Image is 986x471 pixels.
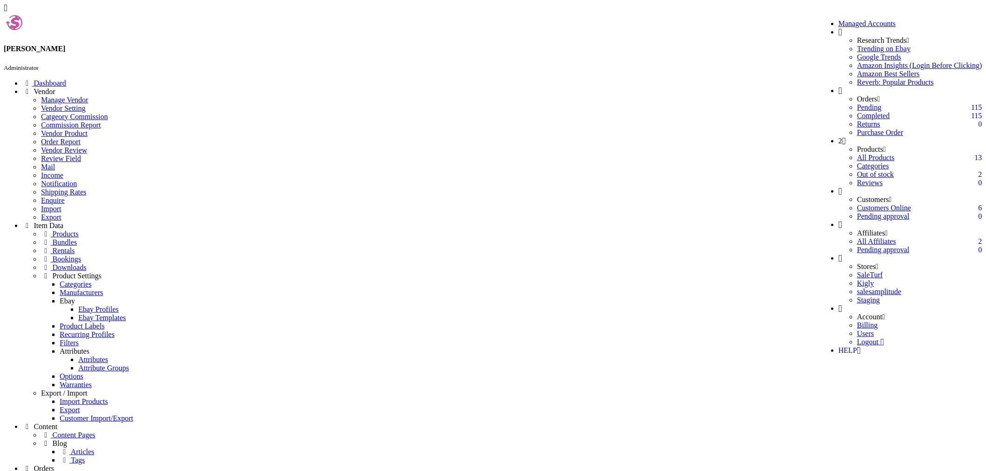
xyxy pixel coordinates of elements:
[857,204,911,212] a: 6Customers Online
[53,272,102,280] span: Product Settings
[60,339,79,347] a: Filters
[41,96,88,104] a: Manage Vendor
[857,61,982,70] a: Amazon Insights (Login Before Clicking)
[60,347,89,355] a: Attributes
[60,297,75,305] a: Ebay
[857,145,982,154] li: Products
[857,313,982,321] li: Account
[41,263,86,271] a: Downloads
[41,238,77,246] a: Bundles
[857,120,881,128] a: 0Returns
[857,36,982,45] li: Research Trends
[857,271,883,279] a: SaleTurf
[979,246,982,254] span: 0
[60,289,103,296] a: Manufacturers
[857,179,883,187] a: 0Reviews
[78,305,119,313] a: Ebay Profiles
[979,120,982,128] span: 0
[839,346,857,355] span: HELP
[71,456,85,464] span: Tags
[979,212,982,221] span: 0
[41,113,108,121] a: Catgeory Commission
[857,262,982,271] li: Stores
[60,414,133,422] a: Customer Import/Export
[41,213,62,221] a: Export
[975,154,982,162] span: 13
[60,456,85,464] a: Tags
[60,406,80,414] a: Export
[857,346,861,354] a: HELP
[53,431,96,439] span: Content Pages
[857,95,982,103] li: Orders
[972,112,982,120] span: 115
[41,431,96,439] a: Content Pages
[4,64,39,71] small: Administrator
[4,45,982,53] h4: [PERSON_NAME]
[857,338,879,346] span: Logout
[857,162,889,170] a: Categories
[972,103,982,112] span: 115
[41,171,63,179] a: Income
[857,246,910,254] a: 0Pending approval
[22,79,66,87] a: Dashboard
[857,195,982,204] li: Customers
[34,423,58,431] span: Content
[60,330,115,338] a: Recurring Profiles
[857,170,894,178] a: 2Out of stock
[34,79,66,87] span: Dashboard
[41,188,86,196] a: Shipping Rates
[60,280,91,288] span: Categories
[60,322,104,330] a: Product Labels
[41,146,87,154] a: Vendor Review
[53,439,67,447] span: Blog
[41,255,81,263] a: Bookings
[60,372,83,380] a: Options
[71,448,95,456] span: Articles
[53,255,81,263] span: Bookings
[857,70,982,78] a: Amazon Best Sellers
[979,204,982,212] span: 6
[41,230,79,238] a: Products
[41,155,81,162] a: Review Field
[857,212,910,220] a: 0Pending approval
[839,137,842,145] span: 2
[60,448,94,456] a: Articles
[53,263,87,271] span: Downloads
[60,381,92,389] a: Warranties
[34,87,55,95] span: Vendor
[857,154,895,161] a: 13All Products
[41,389,88,397] a: Export / Import
[857,296,880,304] a: Staging
[857,128,904,136] a: Purchase Order
[857,288,902,296] a: salesamplitude
[53,230,79,238] span: Products
[857,279,874,287] a: Kigly
[979,237,982,246] span: 2
[41,129,88,137] a: Vendor Product
[857,45,982,53] a: Trending on Ebay
[857,237,897,245] a: 2All Affiliates
[857,330,874,337] a: Users
[857,112,890,120] a: 115Completed
[41,138,81,146] a: Order Report
[41,205,62,213] a: Import
[857,53,982,61] a: Google Trends
[78,356,108,363] a: Attributes
[53,247,75,255] span: Rentals
[857,103,982,112] a: 115Pending
[41,196,65,204] a: Enquire
[41,104,86,112] a: Vendor Setting
[78,314,126,322] a: Ebay Templates
[41,247,75,255] a: Rentals
[53,238,77,246] span: Bundles
[857,229,982,237] li: Affiliates
[4,12,25,33] img: joshlucio05
[78,364,129,372] a: Attribute Groups
[979,170,982,179] span: 2
[839,20,896,27] a: Managed Accounts
[41,121,101,129] a: Commission Report
[857,321,878,329] a: Billing
[60,397,108,405] a: Import Products
[41,180,77,188] a: Notification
